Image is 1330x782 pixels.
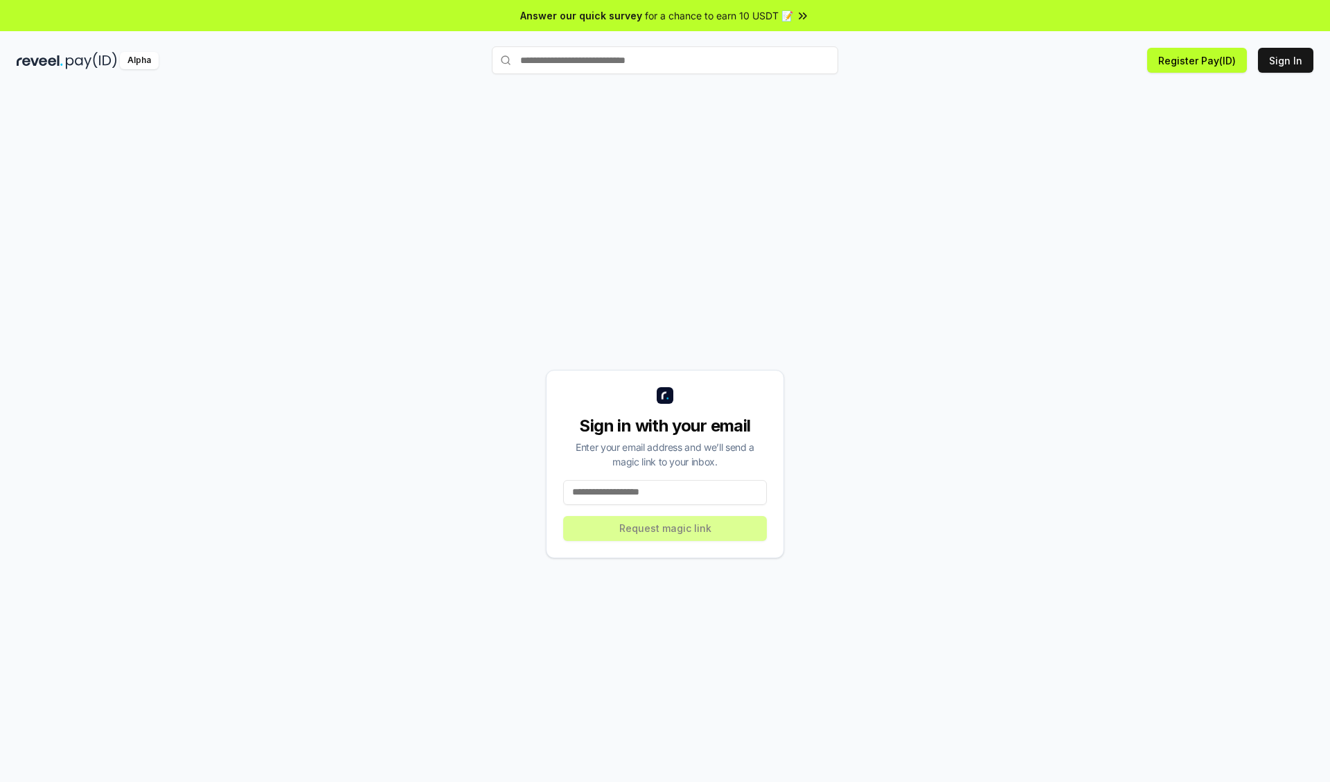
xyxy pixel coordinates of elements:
button: Sign In [1258,48,1313,73]
span: Answer our quick survey [520,8,642,23]
div: Alpha [120,52,159,69]
button: Register Pay(ID) [1147,48,1247,73]
img: logo_small [657,387,673,404]
div: Enter your email address and we’ll send a magic link to your inbox. [563,440,767,469]
span: for a chance to earn 10 USDT 📝 [645,8,793,23]
div: Sign in with your email [563,415,767,437]
img: pay_id [66,52,117,69]
img: reveel_dark [17,52,63,69]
